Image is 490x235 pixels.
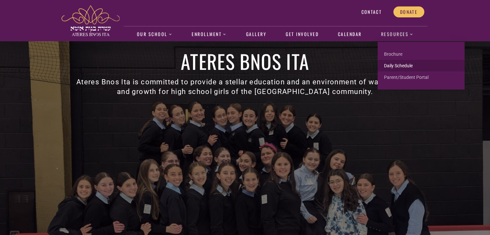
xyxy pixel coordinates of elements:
[378,71,465,83] a: Parent/Student Portal
[62,5,120,36] img: ateres
[188,27,230,42] a: Enrollment
[378,27,417,42] a: Resources
[354,6,388,17] a: Contact
[378,42,465,89] ul: Resources
[72,52,418,71] h1: Ateres Bnos Ita
[378,60,465,71] a: Daily Schedule
[243,27,270,42] a: Gallery
[282,27,322,42] a: Get Involved
[393,6,424,17] a: Donate
[378,48,465,60] a: Brochure
[334,27,365,42] a: Calendar
[72,77,418,97] h3: Ateres Bnos Ita is committed to provide a stellar education and an environment of warmth, love an...
[361,9,381,15] span: Contact
[133,27,176,42] a: Our School
[400,9,418,15] span: Donate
